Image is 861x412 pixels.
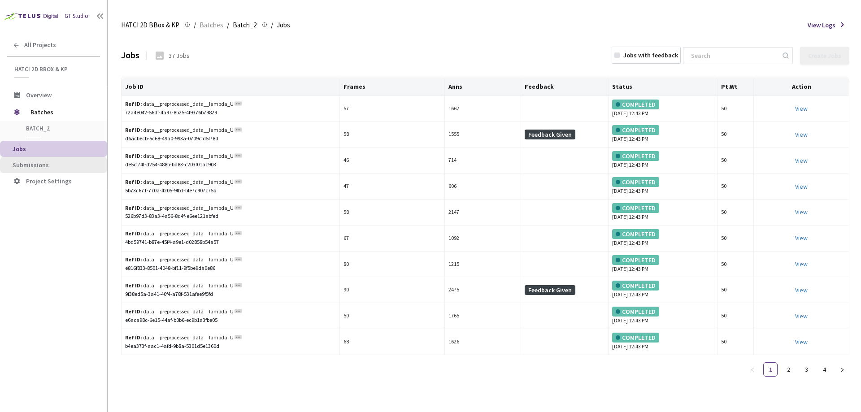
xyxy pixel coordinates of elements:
div: [DATE] 12:43 PM [612,177,713,195]
td: 2147 [445,199,521,226]
a: 2 [782,363,795,376]
span: HATCI 2D BBox & KP [14,65,95,73]
li: 3 [799,362,813,377]
li: / [227,20,229,30]
li: / [194,20,196,30]
div: 9f38ed5a-3a41-40f4-a78f-531afee9f5fd [125,290,336,299]
a: View [795,312,808,320]
div: COMPLETED [612,255,659,265]
div: 37 Jobs [169,51,190,60]
td: 50 [717,173,754,199]
span: Jobs [13,145,26,153]
b: Ref ID: [125,256,142,263]
div: COMPLETED [612,229,659,239]
div: GT Studio [65,12,88,21]
b: Ref ID: [125,100,142,107]
th: Anns [445,78,521,96]
div: COMPLETED [612,281,659,291]
td: 50 [717,121,754,147]
div: [DATE] 12:43 PM [612,151,713,169]
a: Batches [198,20,225,30]
td: 50 [717,277,754,303]
b: Ref ID: [125,282,142,289]
b: Ref ID: [125,178,142,185]
div: data__preprocessed_data__lambda_UndistortFrames__20250410_111815/ [125,100,233,108]
div: COMPLETED [612,307,659,317]
a: View [795,130,808,139]
span: Batches [200,20,223,30]
th: Pt.Wt [717,78,754,96]
div: de5cf74f-d254-488b-bd83-c203f01ac903 [125,160,336,169]
td: 68 [340,329,445,355]
span: View Logs [808,21,835,30]
span: Overview [26,91,52,99]
li: Next Page [835,362,849,377]
div: Feedback Given [525,285,575,295]
div: COMPLETED [612,203,659,213]
a: 3 [800,363,813,376]
a: View [795,208,808,216]
td: 90 [340,277,445,303]
th: Status [609,78,717,96]
div: data__preprocessed_data__lambda_UndistortFrames__20250409_115659/ [125,230,233,238]
td: 58 [340,199,445,226]
b: Ref ID: [125,152,142,159]
li: Previous Page [745,362,760,377]
div: COMPLETED [612,151,659,161]
div: [DATE] 12:43 PM [612,203,713,221]
span: Batch_2 [26,125,92,132]
a: 4 [818,363,831,376]
div: Create Jobs [808,52,841,59]
div: [DATE] 12:43 PM [612,125,713,143]
div: 526b97d3-83a3-4a56-8d4f-e6ee121abfed [125,212,336,221]
button: right [835,362,849,377]
div: data__preprocessed_data__lambda_UndistortFrames__20250401_112351/ [125,308,233,316]
div: d6acbecb-5c68-49a0-993a-0709cfd5f78d [125,134,336,143]
a: View [795,338,808,346]
th: Feedback [521,78,609,96]
div: COMPLETED [612,333,659,343]
div: COMPLETED [612,125,659,135]
td: 50 [717,147,754,173]
li: 2 [781,362,796,377]
div: Jobs with feedback [623,51,678,60]
li: / [271,20,273,30]
div: data__preprocessed_data__lambda_UndistortFrames__20250328_142403/ [125,152,233,160]
td: 57 [340,96,445,122]
div: COMPLETED [612,177,659,187]
div: [DATE] 12:43 PM [612,229,713,247]
td: 1626 [445,329,521,355]
input: Search [686,48,781,64]
a: View [795,260,808,268]
b: Ref ID: [125,126,142,133]
div: [DATE] 12:43 PM [612,281,713,299]
td: 50 [717,303,754,329]
td: 1555 [445,121,521,147]
div: e816f833-8501-4048-bf11-9f5be9da0e86 [125,264,336,273]
div: 72a4e042-56df-4a97-8b25-4f9376b79829 [125,108,336,117]
div: data__preprocessed_data__lambda_UndistortFrames__20250407_115349/ [125,178,233,186]
div: Jobs [121,49,139,62]
td: 2475 [445,277,521,303]
a: View [795,104,808,113]
td: 714 [445,147,521,173]
div: data__preprocessed_data__lambda_UndistortFrames__20250411_113832/ [125,126,233,134]
th: Frames [340,78,445,96]
div: [DATE] 12:43 PM [612,100,713,118]
td: 50 [717,226,754,252]
td: 80 [340,252,445,278]
button: left [745,362,760,377]
div: 5b73c671-770a-4205-9fb1-bfe7c907c75b [125,186,336,195]
div: 4bd59741-b87e-45f4-a9e1-d02858b54a57 [125,238,336,247]
div: data__preprocessed_data__lambda_UndistortFrames__20250401_112152/ [125,334,233,342]
a: View [795,182,808,191]
td: 50 [717,252,754,278]
span: HATCI 2D BBox & KP [121,20,179,30]
li: 4 [817,362,831,377]
span: right [839,367,845,373]
a: View [795,156,808,165]
td: 50 [717,199,754,226]
th: Job ID [122,78,340,96]
div: [DATE] 12:43 PM [612,307,713,325]
td: 1215 [445,252,521,278]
